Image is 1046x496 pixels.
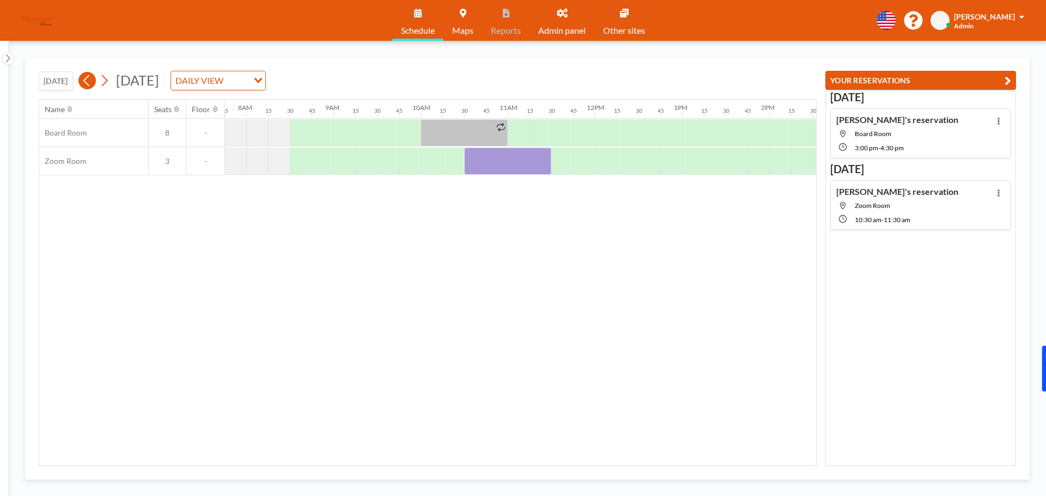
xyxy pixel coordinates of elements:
[884,216,910,224] span: 11:30 AM
[788,107,795,114] div: 15
[309,107,315,114] div: 45
[227,74,247,88] input: Search for option
[491,26,521,35] span: Reports
[412,103,430,112] div: 10AM
[154,105,172,114] div: Seats
[810,107,817,114] div: 30
[855,216,881,224] span: 10:30 AM
[45,105,65,114] div: Name
[938,16,943,26] span: A
[461,107,468,114] div: 30
[17,10,56,32] img: organization-logo
[192,105,210,114] div: Floor
[538,26,586,35] span: Admin panel
[723,107,729,114] div: 30
[570,107,577,114] div: 45
[878,144,880,152] span: -
[549,107,555,114] div: 30
[855,130,891,138] span: Board Room
[836,114,958,125] h4: [PERSON_NAME]'s reservation
[855,201,890,210] span: Zoom Room
[603,26,645,35] span: Other sites
[186,156,224,166] span: -
[636,107,642,114] div: 30
[374,107,381,114] div: 30
[39,128,87,138] span: Board Room
[149,128,186,138] span: 8
[401,26,435,35] span: Schedule
[881,216,884,224] span: -
[396,107,403,114] div: 45
[825,71,1016,90] button: YOUR RESERVATIONS
[701,107,708,114] div: 15
[745,107,751,114] div: 45
[173,74,226,88] span: DAILY VIEW
[186,128,224,138] span: -
[149,156,186,166] span: 3
[325,103,339,112] div: 9AM
[440,107,446,114] div: 15
[954,22,974,30] span: Admin
[880,144,904,152] span: 4:30 PM
[761,103,775,112] div: 2PM
[287,107,294,114] div: 30
[500,103,518,112] div: 11AM
[483,107,490,114] div: 45
[836,186,958,197] h4: [PERSON_NAME]'s reservation
[527,107,533,114] div: 15
[39,71,73,90] button: [DATE]
[352,107,359,114] div: 15
[587,103,604,112] div: 12PM
[39,156,87,166] span: Zoom Room
[116,72,159,88] span: [DATE]
[855,144,878,152] span: 3:00 PM
[238,103,252,112] div: 8AM
[614,107,621,114] div: 15
[452,26,473,35] span: Maps
[265,107,272,114] div: 15
[222,107,228,114] div: 45
[674,103,688,112] div: 1PM
[171,71,265,90] div: Search for option
[954,12,1015,21] span: [PERSON_NAME]
[830,90,1011,104] h3: [DATE]
[830,162,1011,176] h3: [DATE]
[658,107,664,114] div: 45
